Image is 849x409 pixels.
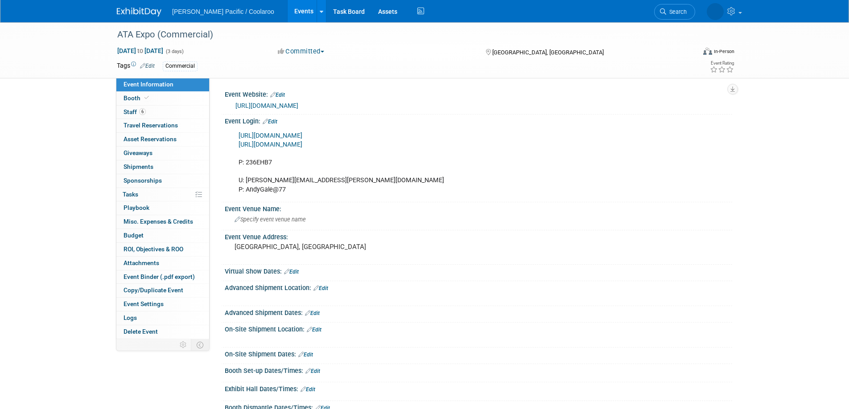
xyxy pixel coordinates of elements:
[124,232,144,239] span: Budget
[172,8,274,15] span: [PERSON_NAME] Pacific / Coolaroo
[117,8,161,16] img: ExhibitDay
[703,48,712,55] img: Format-Inperson.png
[124,245,183,253] span: ROI, Objectives & ROO
[116,133,209,146] a: Asset Reservations
[139,108,146,115] span: 6
[124,81,173,88] span: Event Information
[117,47,164,55] span: [DATE] [DATE]
[116,92,209,105] a: Booth
[116,270,209,284] a: Event Binder (.pdf export)
[225,265,732,276] div: Virtual Show Dates:
[707,3,724,20] img: Andy Doerr
[116,325,209,339] a: Delete Event
[643,46,734,60] div: Event Format
[116,106,209,119] a: Staff6
[191,339,210,351] td: Toggle Event Tabs
[116,257,209,270] a: Attachments
[124,314,137,321] span: Logs
[140,63,155,69] a: Edit
[225,364,732,376] div: Booth Set-up Dates/Times:
[225,88,732,99] div: Event Website:
[116,229,209,242] a: Budget
[116,201,209,215] a: Playbook
[124,94,151,102] span: Booth
[116,284,209,297] a: Copy/Duplicate Event
[235,102,298,109] a: [URL][DOMAIN_NAME]
[124,149,152,156] span: Giveaways
[163,61,198,71] div: Commercial
[144,95,149,100] i: Booth reservation complete
[713,48,734,55] div: In-Person
[116,215,209,229] a: Misc. Expenses & Credits
[124,259,159,266] span: Attachments
[301,386,315,393] a: Edit
[117,61,155,71] td: Tags
[710,61,734,65] div: Event Rating
[124,122,178,129] span: Travel Reservations
[225,323,732,334] div: On-Site Shipment Location:
[275,47,328,56] button: Committed
[305,368,320,374] a: Edit
[270,92,285,98] a: Edit
[165,49,184,54] span: (3 days)
[232,127,634,199] div: P: 236EHB7 U: [PERSON_NAME][EMAIL_ADDRESS][PERSON_NAME][DOMAIN_NAME] P: AndyGale@77
[239,132,302,139] a: [URL][DOMAIN_NAME]
[235,216,306,223] span: Specify event venue name
[492,49,604,56] span: [GEOGRAPHIC_DATA], [GEOGRAPHIC_DATA]
[235,243,426,251] pre: [GEOGRAPHIC_DATA], [GEOGRAPHIC_DATA]
[305,310,320,316] a: Edit
[666,8,687,15] span: Search
[116,311,209,325] a: Logs
[298,352,313,358] a: Edit
[124,286,183,294] span: Copy/Duplicate Event
[225,306,732,318] div: Advanced Shipment Dates:
[263,119,277,125] a: Edit
[225,230,732,241] div: Event Venue Address:
[239,141,302,148] a: [URL][DOMAIN_NAME]
[123,191,138,198] span: Tasks
[284,269,299,275] a: Edit
[124,135,177,143] span: Asset Reservations
[654,4,695,20] a: Search
[124,218,193,225] span: Misc. Expenses & Credits
[116,160,209,174] a: Shipments
[225,202,732,213] div: Event Venue Name:
[116,243,209,256] a: ROI, Objectives & ROO
[307,327,321,333] a: Edit
[124,204,149,211] span: Playbook
[124,300,164,307] span: Event Settings
[225,281,732,293] div: Advanced Shipment Location:
[136,47,144,54] span: to
[124,328,158,335] span: Delete Event
[116,147,209,160] a: Giveaways
[116,78,209,91] a: Event Information
[225,348,732,359] div: On-Site Shipment Dates:
[124,273,195,280] span: Event Binder (.pdf export)
[176,339,191,351] td: Personalize Event Tab Strip
[313,285,328,291] a: Edit
[116,174,209,188] a: Sponsorships
[114,27,682,43] div: ATA Expo (Commercial)
[116,188,209,201] a: Tasks
[225,115,732,126] div: Event Login:
[225,382,732,394] div: Exhibit Hall Dates/Times:
[124,108,146,115] span: Staff
[124,163,153,170] span: Shipments
[116,119,209,132] a: Travel Reservations
[116,298,209,311] a: Event Settings
[124,177,162,184] span: Sponsorships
